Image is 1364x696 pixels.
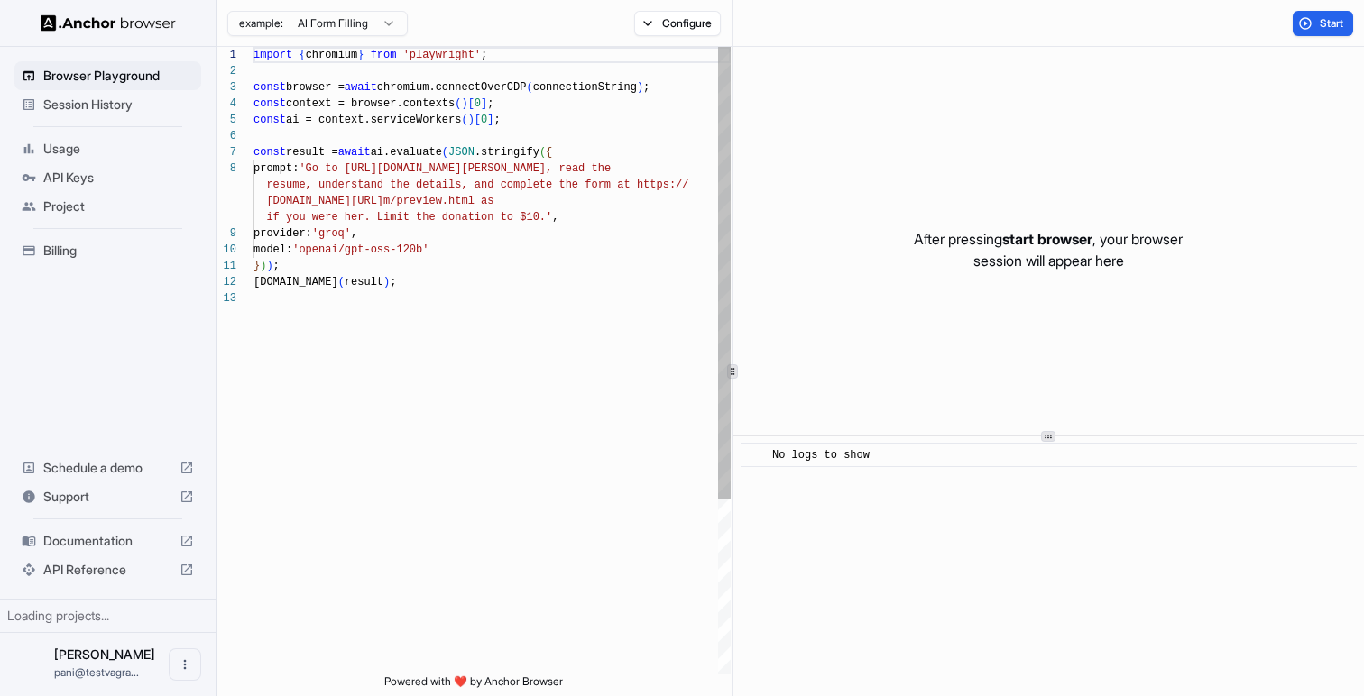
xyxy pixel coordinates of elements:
[14,90,201,119] div: Session History
[169,648,201,681] button: Open menu
[43,561,172,579] span: API Reference
[253,260,260,272] span: }
[43,96,194,114] span: Session History
[643,81,650,94] span: ;
[217,225,236,242] div: 9
[217,128,236,144] div: 6
[253,97,286,110] span: const
[253,162,299,175] span: prompt:
[345,81,377,94] span: await
[914,228,1183,271] p: After pressing , your browser session will appear here
[357,49,364,61] span: }
[487,114,493,126] span: ]
[461,114,467,126] span: (
[286,81,345,94] span: browser =
[475,114,481,126] span: [
[383,195,493,207] span: m/preview.html as
[448,146,475,159] span: JSON
[351,227,357,240] span: ,
[383,276,390,288] span: )
[1002,230,1092,248] span: start browser
[253,276,338,288] span: [DOMAIN_NAME]
[572,162,611,175] span: ad the
[253,227,312,240] span: provider:
[634,11,722,36] button: Configure
[481,97,487,110] span: ]
[468,97,475,110] span: [
[14,482,201,511] div: Support
[217,96,236,112] div: 4
[475,97,481,110] span: 0
[41,14,176,32] img: Anchor Logo
[306,49,358,61] span: chromium
[493,114,500,126] span: ;
[481,49,487,61] span: ;
[253,81,286,94] span: const
[461,97,467,110] span: )
[43,242,194,260] span: Billing
[43,140,194,158] span: Usage
[750,446,759,464] span: ​
[54,665,139,679] span: pani@testvagrant.com
[266,260,272,272] span: )
[43,197,194,215] span: Project
[442,146,448,159] span: (
[217,79,236,96] div: 3
[217,112,236,128] div: 5
[54,646,155,662] span: Pani Kumar
[377,81,527,94] span: chromium.connectOverCDP
[526,81,532,94] span: (
[772,449,870,462] span: No logs to show
[299,49,305,61] span: {
[14,192,201,221] div: Project
[533,81,637,94] span: connectionString
[217,274,236,290] div: 12
[487,97,493,110] span: ;
[43,67,194,85] span: Browser Playground
[217,290,236,307] div: 13
[1320,16,1345,31] span: Start
[403,49,481,61] span: 'playwright'
[591,179,688,191] span: orm at https://
[299,162,571,175] span: 'Go to [URL][DOMAIN_NAME][PERSON_NAME], re
[552,211,558,224] span: ,
[468,114,475,126] span: )
[14,555,201,584] div: API Reference
[253,243,292,256] span: model:
[253,146,286,159] span: const
[345,276,383,288] span: result
[14,453,201,482] div: Schedule a demo
[286,114,461,126] span: ai = context.serviceWorkers
[253,49,292,61] span: import
[217,63,236,79] div: 2
[266,211,552,224] span: if you were her. Limit the donation to $10.'
[286,97,455,110] span: context = browser.contexts
[14,61,201,90] div: Browser Playground
[239,16,283,31] span: example:
[546,146,552,159] span: {
[14,236,201,265] div: Billing
[266,195,383,207] span: [DOMAIN_NAME][URL]
[43,532,172,550] span: Documentation
[14,134,201,163] div: Usage
[312,227,351,240] span: 'groq'
[43,459,172,477] span: Schedule a demo
[14,527,201,555] div: Documentation
[539,146,546,159] span: (
[384,674,563,696] span: Powered with ❤️ by Anchor Browser
[390,276,396,288] span: ;
[371,49,397,61] span: from
[338,276,345,288] span: (
[273,260,280,272] span: ;
[371,146,442,159] span: ai.evaluate
[481,114,487,126] span: 0
[43,488,172,506] span: Support
[292,243,429,256] span: 'openai/gpt-oss-120b'
[266,179,591,191] span: resume, understand the details, and complete the f
[260,260,266,272] span: )
[217,258,236,274] div: 11
[1293,11,1353,36] button: Start
[217,144,236,160] div: 7
[217,47,236,63] div: 1
[217,242,236,258] div: 10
